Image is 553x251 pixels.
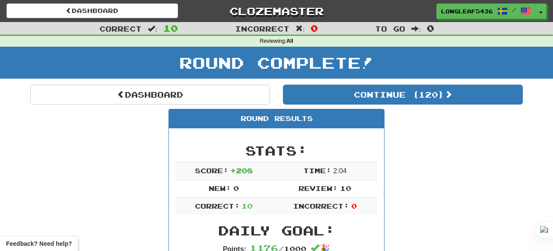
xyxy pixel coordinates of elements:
a: Dashboard [6,3,178,18]
span: 0 [311,23,318,33]
span: Incorrect: [293,202,349,210]
span: : [411,25,421,32]
span: Score: [195,166,229,175]
span: LongLeaf5436 [441,7,493,15]
span: 10 [242,202,253,210]
span: 10 [163,23,178,33]
span: New: [209,184,231,192]
h2: Stats: [175,143,378,158]
button: Continue (120) [283,85,523,105]
a: LongLeaf5436 / [436,3,536,19]
span: : [296,25,305,32]
a: Clozemaster [191,3,362,19]
span: Open feedback widget [6,239,72,248]
span: 10 [340,184,351,192]
a: Dashboard [30,85,270,105]
span: 0 [427,23,434,33]
span: 0 [351,202,357,210]
div: Round Results [169,109,384,128]
strong: All [286,38,293,44]
h1: Round Complete! [3,54,550,71]
span: / [512,7,516,13]
span: Incorrect [235,24,289,33]
span: + 208 [230,166,253,175]
span: 2 : 0 4 [333,167,346,175]
span: To go [375,24,405,33]
span: Correct: [195,202,240,210]
span: : [148,25,157,32]
span: Correct [99,24,142,33]
span: Time: [303,166,331,175]
span: 0 [233,184,239,192]
h2: Daily Goal: [175,223,378,238]
span: Review: [299,184,338,192]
